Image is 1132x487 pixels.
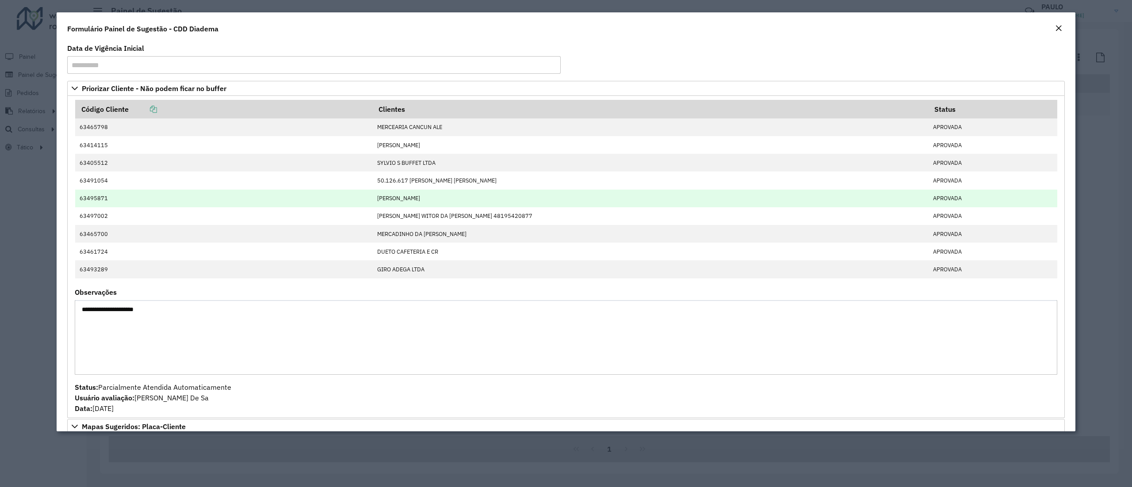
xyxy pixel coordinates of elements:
td: APROVADA [929,190,1057,207]
strong: Usuário avaliação: [75,393,134,402]
td: 63465798 [75,118,373,136]
td: [PERSON_NAME] WITOR DA [PERSON_NAME] 48195420877 [372,207,929,225]
td: APROVADA [929,154,1057,171]
td: [PERSON_NAME] [372,190,929,207]
td: [PERSON_NAME] [372,136,929,154]
td: 63495871 [75,190,373,207]
td: MERCADINHO DA [PERSON_NAME] [372,225,929,243]
td: DUETO CAFETERIA E CR [372,243,929,260]
a: Priorizar Cliente - Não podem ficar no buffer [67,81,1065,96]
em: Fechar [1055,25,1062,32]
label: Observações [75,287,117,297]
th: Código Cliente [75,100,373,118]
td: 63414115 [75,136,373,154]
span: Mapas Sugeridos: Placa-Cliente [82,423,186,430]
span: Priorizar Cliente - Não podem ficar no buffer [82,85,226,92]
strong: Status: [75,383,98,392]
td: APROVADA [929,260,1057,278]
a: Copiar [129,105,157,114]
h4: Formulário Painel de Sugestão - CDD Diadema [67,23,218,34]
th: Status [929,100,1057,118]
td: APROVADA [929,136,1057,154]
th: Clientes [372,100,929,118]
td: GIRO ADEGA LTDA [372,260,929,278]
td: 63493289 [75,260,373,278]
td: 63497002 [75,207,373,225]
td: APROVADA [929,171,1057,189]
td: 63491054 [75,171,373,189]
label: Data de Vigência Inicial [67,43,144,53]
a: Mapas Sugeridos: Placa-Cliente [67,419,1065,434]
div: Priorizar Cliente - Não podem ficar no buffer [67,96,1065,418]
button: Close [1052,23,1065,34]
td: APROVADA [929,118,1057,136]
strong: Data: [75,404,92,413]
td: 63461724 [75,243,373,260]
td: MERCEARIA CANCUN ALE [372,118,929,136]
td: 50.126.617 [PERSON_NAME] [PERSON_NAME] [372,171,929,189]
td: APROVADA [929,225,1057,243]
td: APROVADA [929,207,1057,225]
td: 63405512 [75,154,373,171]
td: 63465700 [75,225,373,243]
span: Parcialmente Atendida Automaticamente [PERSON_NAME] De Sa [DATE] [75,383,231,413]
td: APROVADA [929,243,1057,260]
td: SYLVIO S BUFFET LTDA [372,154,929,171]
